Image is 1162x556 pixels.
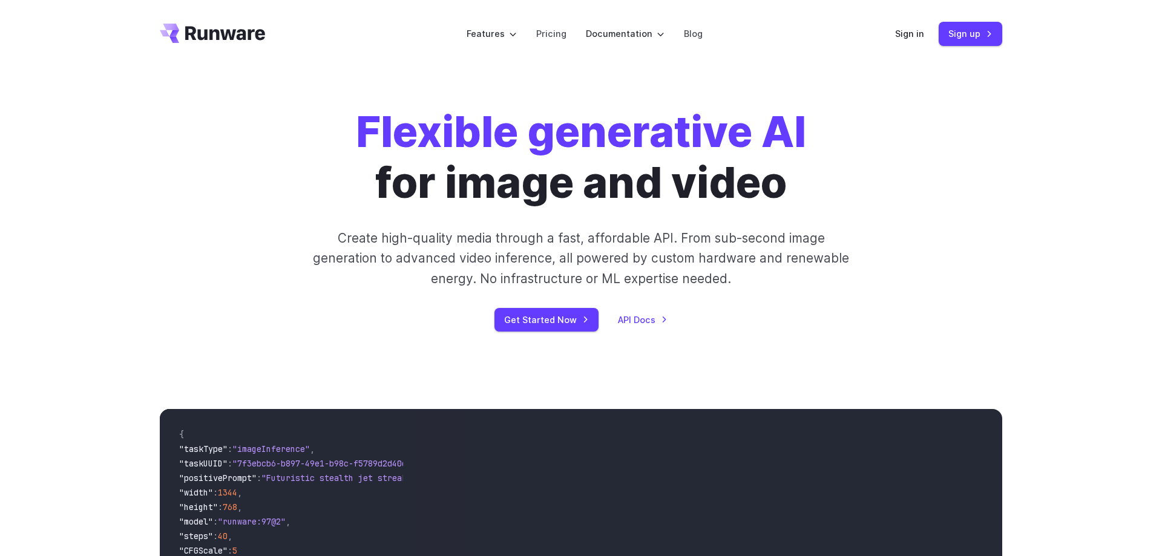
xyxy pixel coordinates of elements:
span: "taskType" [179,443,228,454]
a: Sign up [939,22,1002,45]
span: "height" [179,502,218,512]
span: "runware:97@2" [218,516,286,527]
span: "imageInference" [232,443,310,454]
span: : [257,473,261,483]
span: : [218,502,223,512]
span: , [237,487,242,498]
span: , [228,531,232,541]
a: Go to / [160,24,265,43]
span: : [213,531,218,541]
a: Sign in [895,27,924,41]
span: , [237,502,242,512]
span: : [213,487,218,498]
span: "taskUUID" [179,458,228,469]
span: 1344 [218,487,237,498]
a: Blog [684,27,703,41]
span: : [228,545,232,556]
span: "model" [179,516,213,527]
span: { [179,429,184,440]
a: Pricing [536,27,566,41]
label: Features [467,27,517,41]
span: : [228,458,232,469]
span: : [228,443,232,454]
a: Get Started Now [494,308,599,332]
span: "Futuristic stealth jet streaking through a neon-lit cityscape with glowing purple exhaust" [261,473,702,483]
span: "7f3ebcb6-b897-49e1-b98c-f5789d2d40d7" [232,458,416,469]
a: API Docs [618,313,668,327]
span: "width" [179,487,213,498]
p: Create high-quality media through a fast, affordable API. From sub-second image generation to adv... [312,228,851,289]
span: 5 [232,545,237,556]
h1: for image and video [356,106,806,209]
span: , [310,443,315,454]
span: "CFGScale" [179,545,228,556]
strong: Flexible generative AI [356,106,806,157]
span: "positivePrompt" [179,473,257,483]
span: 40 [218,531,228,541]
span: 768 [223,502,237,512]
span: : [213,516,218,527]
label: Documentation [586,27,665,41]
span: , [286,516,290,527]
span: "steps" [179,531,213,541]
